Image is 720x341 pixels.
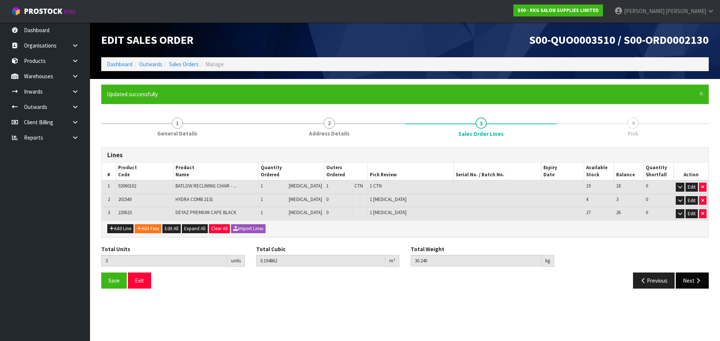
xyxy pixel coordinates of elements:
[173,162,258,180] th: Product Name
[411,245,444,253] label: Total Weight
[157,130,197,137] span: General Details
[209,224,230,233] button: Clear All
[616,209,621,216] span: 26
[454,162,541,180] th: Serial No. / Batch No.
[102,162,116,180] th: #
[458,130,504,138] span: Sales Order Lines
[676,273,709,289] button: Next
[118,196,132,203] span: 201540
[370,209,406,216] span: 1 [MEDICAL_DATA]
[326,196,328,203] span: 0
[627,118,639,129] span: 4
[231,224,265,233] button: Import Lines
[673,162,708,180] th: Action
[529,33,709,47] span: S00-QUO0003510 / S00-ORD0002130
[541,162,584,180] th: Expiry Date
[644,162,674,180] th: Quantity Shortfall
[586,209,591,216] span: 27
[309,130,349,137] span: Address Details
[624,7,664,15] span: [PERSON_NAME]
[370,196,406,203] span: 1 [MEDICAL_DATA]
[541,255,554,267] div: kg
[172,118,183,129] span: 1
[116,162,173,180] th: Product Code
[646,183,648,189] span: 0
[354,183,363,189] span: CTN
[135,224,161,233] button: Add Fees
[169,61,199,68] a: Sales Orders
[101,255,227,267] input: Total Units
[256,245,285,253] label: Total Cubic
[175,196,213,203] span: HYDRA COMB 2131
[326,209,328,216] span: 0
[517,7,599,13] strong: S00 - RKG SALON SUPPLIES LIMITED
[586,183,591,189] span: 19
[666,7,706,15] span: [PERSON_NAME]
[175,209,236,216] span: DEYAZ PREMIUM CAPE BLACK
[162,224,181,233] button: Edit All
[289,196,322,203] span: [MEDICAL_DATA]
[108,209,110,216] span: 3
[175,183,237,189] span: BATLOW RECLINING CHAIR - ...
[108,183,110,189] span: 1
[64,8,75,15] small: WMS
[685,183,698,192] button: Edit
[128,273,151,289] button: Exit
[256,255,386,267] input: Total Cubic
[118,183,136,189] span: 02060102
[685,196,698,205] button: Edit
[227,255,245,267] div: units
[107,91,158,98] span: Updated successfully
[261,196,263,203] span: 1
[586,196,588,203] span: 4
[182,224,208,233] button: Expand All
[411,255,541,267] input: Total Weight
[101,142,709,295] span: Sales Order Lines
[475,118,487,129] span: 3
[205,61,224,68] span: Manage
[367,162,454,180] th: Pick Review
[108,196,110,203] span: 2
[107,61,132,68] a: Dashboard
[101,245,130,253] label: Total Units
[616,183,621,189] span: 18
[108,277,120,284] span: Save
[107,152,703,159] h3: Lines
[633,273,675,289] button: Previous
[118,209,132,216] span: 220623
[370,183,382,189] span: 1 CTN
[685,209,698,218] button: Edit
[258,162,324,180] th: Quantity Ordered
[646,209,648,216] span: 0
[139,61,162,68] a: Outwards
[628,130,638,137] span: Pick
[289,183,322,189] span: [MEDICAL_DATA]
[101,33,193,47] span: Edit Sales Order
[326,183,328,189] span: 1
[261,183,263,189] span: 1
[184,225,205,232] span: Expand All
[101,273,127,289] button: Save
[385,255,399,267] div: m³
[699,88,703,99] span: ×
[646,196,648,203] span: 0
[289,209,322,216] span: [MEDICAL_DATA]
[11,6,21,16] img: cube-alt.png
[24,6,62,16] span: ProStock
[614,162,644,180] th: Balance
[261,209,263,216] span: 1
[584,162,614,180] th: Available Stock
[107,224,133,233] button: Add Line
[324,118,335,129] span: 2
[324,162,367,180] th: Outers Ordered
[513,4,603,16] a: S00 - RKG SALON SUPPLIES LIMITED
[616,196,618,203] span: 3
